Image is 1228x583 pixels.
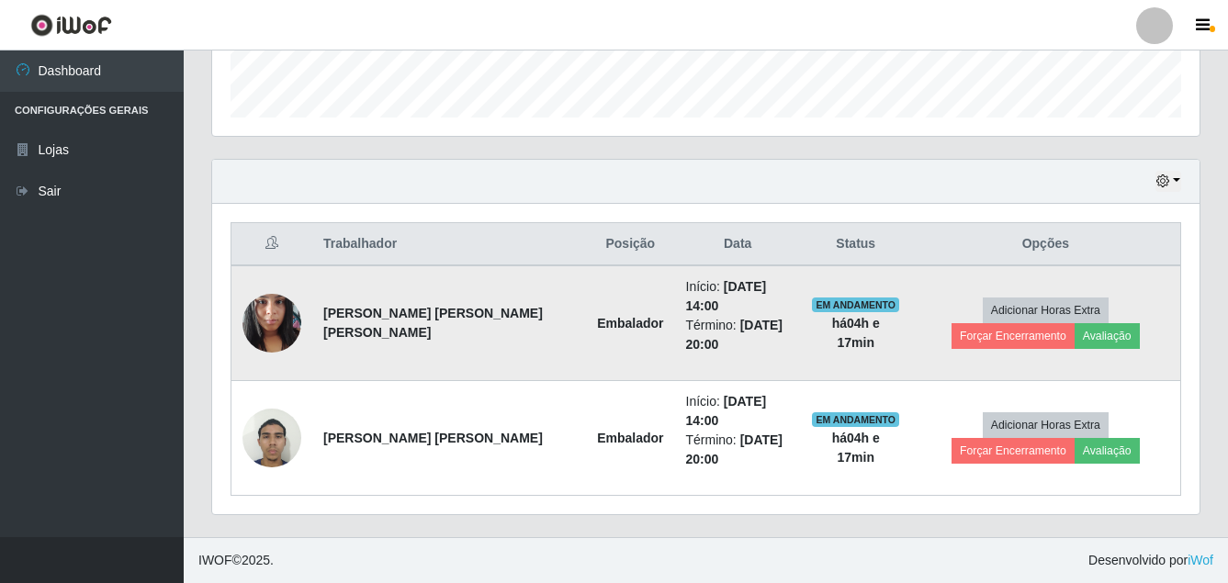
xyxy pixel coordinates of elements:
th: Data [675,223,801,266]
img: 1699963072939.jpeg [242,284,301,362]
img: 1751852515483.jpeg [242,398,301,476]
th: Trabalhador [312,223,586,266]
button: Adicionar Horas Extra [983,412,1109,438]
span: EM ANDAMENTO [812,297,899,312]
li: Início: [686,277,790,316]
li: Término: [686,431,790,469]
button: Adicionar Horas Extra [983,297,1109,323]
strong: [PERSON_NAME] [PERSON_NAME] [PERSON_NAME] [323,306,543,340]
span: © 2025 . [198,551,274,570]
strong: Embalador [597,431,663,445]
button: Avaliação [1075,323,1140,349]
li: Início: [686,392,790,431]
span: IWOF [198,553,232,567]
th: Posição [586,223,674,266]
span: Desenvolvido por [1088,551,1213,570]
strong: Embalador [597,316,663,331]
button: Avaliação [1075,438,1140,464]
img: CoreUI Logo [30,14,112,37]
button: Forçar Encerramento [952,438,1075,464]
span: EM ANDAMENTO [812,412,899,427]
li: Término: [686,316,790,354]
th: Status [801,223,911,266]
button: Forçar Encerramento [952,323,1075,349]
strong: há 04 h e 17 min [832,316,880,350]
time: [DATE] 14:00 [686,279,767,313]
th: Opções [911,223,1181,266]
strong: há 04 h e 17 min [832,431,880,465]
strong: [PERSON_NAME] [PERSON_NAME] [323,431,543,445]
a: iWof [1188,553,1213,567]
time: [DATE] 14:00 [686,394,767,428]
